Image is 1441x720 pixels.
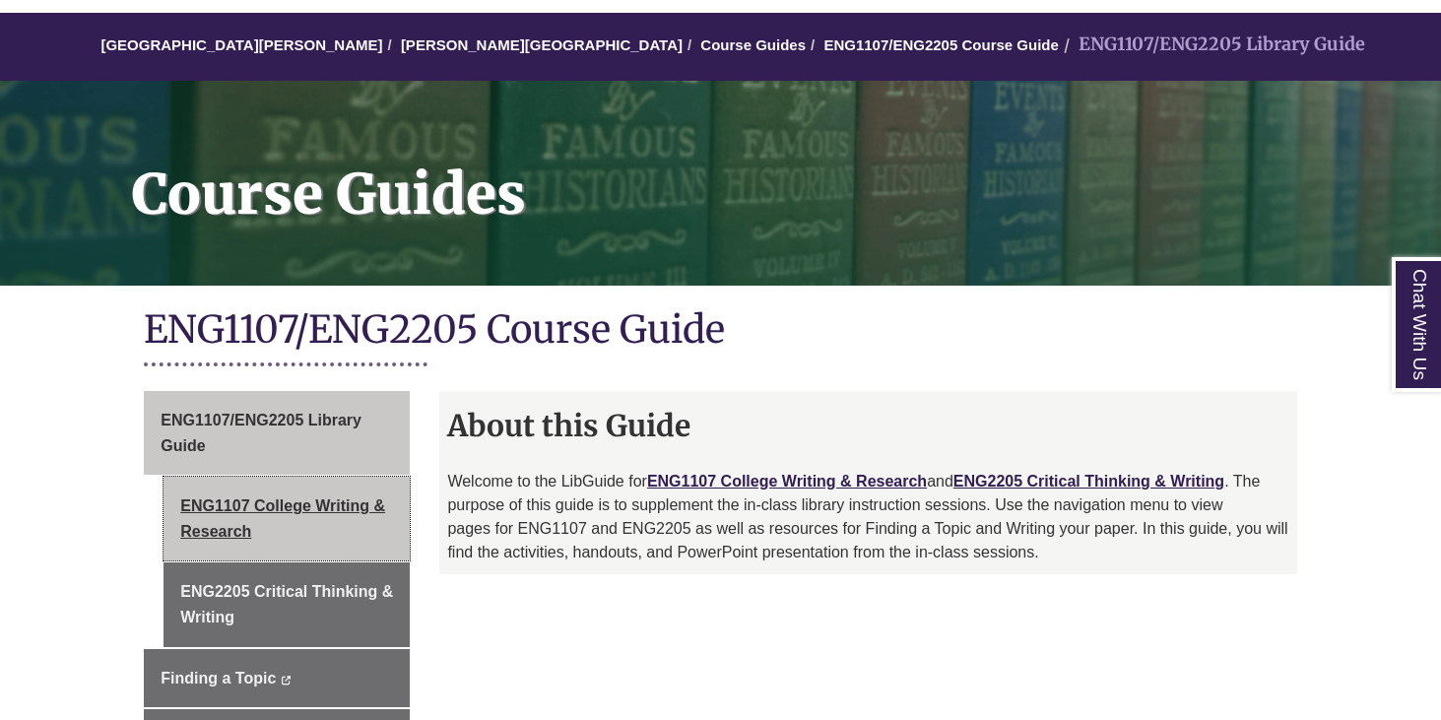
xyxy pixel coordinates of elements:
[100,36,382,53] a: [GEOGRAPHIC_DATA][PERSON_NAME]
[447,470,1288,564] p: Welcome to the LibGuide for and . The purpose of this guide is to supplement the in-class library...
[161,670,276,687] span: Finding a Topic
[439,401,1296,450] h2: About this Guide
[164,562,410,646] a: ENG2205 Critical Thinking & Writing
[647,473,927,490] a: ENG1107 College Writing & Research
[144,391,410,475] a: ENG1107/ENG2205 Library Guide
[144,305,1296,358] h1: ENG1107/ENG2205 Course Guide
[401,36,683,53] a: [PERSON_NAME][GEOGRAPHIC_DATA]
[823,36,1058,53] a: ENG1107/ENG2205 Course Guide
[164,477,410,560] a: ENG1107 College Writing & Research
[144,649,410,708] a: Finding a Topic
[281,676,292,685] i: This link opens in a new window
[110,81,1441,260] h1: Course Guides
[953,473,1224,490] a: ENG2205 Critical Thinking & Writing
[161,412,361,454] span: ENG1107/ENG2205 Library Guide
[1059,31,1365,59] li: ENG1107/ENG2205 Library Guide
[700,36,806,53] a: Course Guides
